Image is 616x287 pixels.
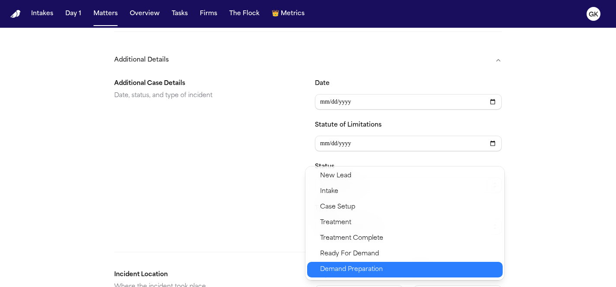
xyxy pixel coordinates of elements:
[320,264,383,275] span: Demand Preparation
[320,218,351,228] span: Treatment
[320,202,355,212] span: Case Setup
[320,186,338,197] span: Intake
[305,166,504,280] div: Select status
[320,233,383,244] span: Treatment Complete
[320,171,351,181] span: New Lead
[320,249,379,259] span: Ready For Demand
